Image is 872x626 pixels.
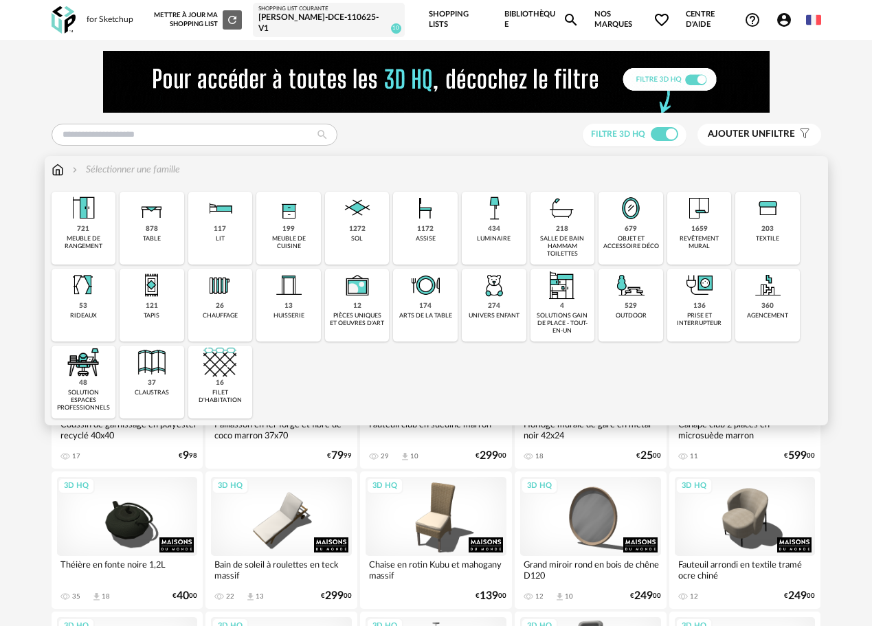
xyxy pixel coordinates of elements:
[708,129,765,139] span: Ajouter un
[690,452,698,460] div: 11
[245,592,256,602] span: Download icon
[640,451,653,460] span: 25
[614,192,647,225] img: Miroir.png
[203,312,238,320] div: chauffage
[146,225,158,234] div: 878
[366,478,403,495] div: 3D HQ
[515,471,667,609] a: 3D HQ Grand miroir rond en bois de chêne D120 12 Download icon 10 €24900
[555,592,565,602] span: Download icon
[67,346,100,379] img: espace-de-travail.png
[675,416,816,443] div: Canapé club 2 places en microsuède marron
[399,312,452,320] div: arts de la table
[321,592,352,601] div: € 00
[535,312,591,335] div: solutions gain de place - tout-en-un
[272,192,305,225] img: Rangement.png
[488,302,500,311] div: 274
[325,592,344,601] span: 299
[226,16,238,23] span: Refresh icon
[563,12,579,28] span: Magnify icon
[214,225,226,234] div: 117
[273,312,304,320] div: huisserie
[625,302,637,311] div: 529
[653,12,670,28] span: Heart Outline icon
[57,416,198,443] div: Coussin de garnissage en polyester recyclé 40x40
[756,235,779,243] div: textile
[480,592,498,601] span: 139
[671,235,728,251] div: revêtement mural
[353,302,361,311] div: 12
[205,471,357,609] a: 3D HQ Bain de soleil à roulettes en teck massif 22 Download icon 13 €29900
[329,312,385,328] div: pièces uniques et oeuvres d'art
[69,163,180,177] div: Sélectionner une famille
[776,12,792,28] span: Account Circle icon
[258,5,399,12] div: Shopping List courante
[366,416,506,443] div: Fauteuil club en suédine marron
[761,225,774,234] div: 203
[671,312,728,328] div: prise et interrupteur
[67,192,100,225] img: Meuble%20de%20rangement.png
[103,51,770,113] img: FILTRE%20HQ%20NEW_V1%20(4).gif
[476,592,506,601] div: € 00
[135,389,169,396] div: claustras
[409,192,442,225] img: Assise.png
[697,124,821,146] button: Ajouter unfiltre Filter icon
[256,592,264,601] div: 13
[535,235,591,258] div: salle de bain hammam toilettes
[630,592,661,601] div: € 00
[761,302,774,311] div: 360
[102,592,110,601] div: 18
[135,269,168,302] img: Tapis.png
[272,269,305,302] img: Huiserie.png
[87,14,133,25] div: for Sketchup
[469,312,519,320] div: univers enfant
[488,225,500,234] div: 434
[708,128,795,140] span: filtre
[203,346,236,379] img: filet.png
[192,389,249,405] div: filet d'habitation
[693,302,706,311] div: 136
[203,269,236,302] img: Radiateur.png
[56,235,112,251] div: meuble de rangement
[258,5,399,34] a: Shopping List courante [PERSON_NAME]-DCE-110625-V1 10
[135,192,168,225] img: Table.png
[546,192,579,225] img: Salle%20de%20bain.png
[360,471,512,609] a: 3D HQ Chaise en rotin Kubu et mahogany massif €13900
[216,235,225,243] div: lit
[391,23,401,34] span: 10
[683,269,716,302] img: PriseInter.png
[675,478,713,495] div: 3D HQ
[212,478,249,495] div: 3D HQ
[146,302,158,311] div: 121
[520,556,661,583] div: Grand miroir rond en bois de chêne D120
[70,312,97,320] div: rideaux
[675,556,816,583] div: Fauteuil arrondi en textile tramé ocre chiné
[409,269,442,302] img: ArtTable.png
[143,235,161,243] div: table
[560,302,564,311] div: 4
[751,192,784,225] img: Textile.png
[91,592,102,602] span: Download icon
[603,235,659,251] div: objet et accessoire déco
[535,452,544,460] div: 18
[686,10,761,30] span: Centre d'aideHelp Circle Outline icon
[226,592,234,601] div: 22
[282,225,295,234] div: 199
[419,302,432,311] div: 174
[331,451,344,460] span: 79
[784,592,815,601] div: € 00
[258,12,399,34] div: [PERSON_NAME]-DCE-110625-V1
[669,471,821,609] a: 3D HQ Fauteuil arrondi en textile tramé ocre chiné 12 €24900
[216,302,224,311] div: 26
[521,478,558,495] div: 3D HQ
[478,192,511,225] img: Luminaire.png
[341,192,374,225] img: Sol.png
[172,592,197,601] div: € 00
[776,12,798,28] span: Account Circle icon
[144,312,159,320] div: tapis
[341,269,374,302] img: UniqueOeuvre.png
[79,379,87,388] div: 48
[366,556,506,583] div: Chaise en rotin Kubu et mahogany massif
[67,269,100,302] img: Rideaux.png
[683,192,716,225] img: Papier%20peint.png
[784,451,815,460] div: € 00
